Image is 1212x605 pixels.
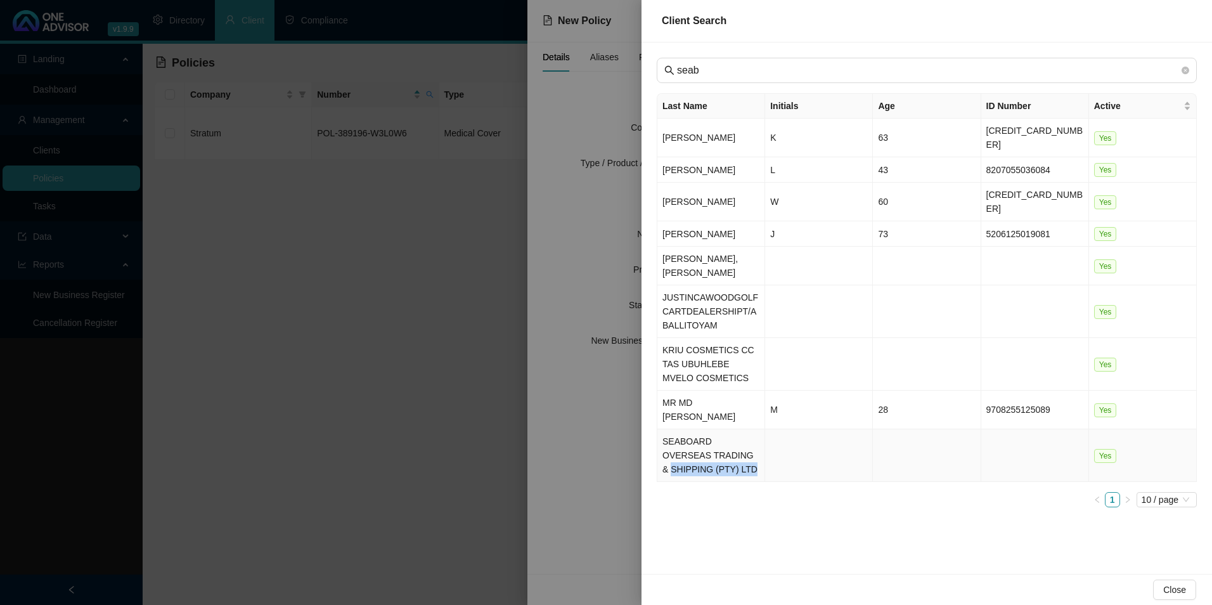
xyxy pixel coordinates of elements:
[1094,259,1117,273] span: Yes
[1093,496,1101,504] span: left
[1137,492,1197,507] div: Page Size
[878,133,888,143] span: 63
[765,221,873,247] td: J
[1163,583,1186,597] span: Close
[878,197,888,207] span: 60
[657,247,765,285] td: [PERSON_NAME], [PERSON_NAME]
[981,119,1089,157] td: [CREDIT_CARD_NUMBER]
[1182,67,1189,74] span: close-circle
[1094,305,1117,319] span: Yes
[1094,358,1117,372] span: Yes
[1094,195,1117,209] span: Yes
[1089,94,1197,119] th: Active
[1142,493,1192,507] span: 10 / page
[878,405,888,415] span: 28
[677,63,1179,78] input: Last Name
[1120,492,1135,507] li: Next Page
[657,94,765,119] th: Last Name
[1094,131,1117,145] span: Yes
[657,338,765,391] td: KRIU COSMETICS CC TAS UBUHLEBE MVELO COSMETICS
[1124,496,1131,504] span: right
[1105,492,1120,507] li: 1
[765,391,873,429] td: M
[981,221,1089,247] td: 5206125019081
[1090,492,1105,507] li: Previous Page
[981,157,1089,183] td: 8207055036084
[657,157,765,183] td: [PERSON_NAME]
[1094,403,1117,417] span: Yes
[1094,163,1117,177] span: Yes
[662,15,726,26] span: Client Search
[878,165,888,175] span: 43
[1120,492,1135,507] button: right
[765,119,873,157] td: K
[981,94,1089,119] th: ID Number
[664,65,674,75] span: search
[1153,580,1196,600] button: Close
[657,183,765,221] td: [PERSON_NAME]
[981,391,1089,429] td: 9708255125089
[765,94,873,119] th: Initials
[1182,65,1189,76] span: close-circle
[873,94,981,119] th: Age
[765,183,873,221] td: W
[765,157,873,183] td: L
[1090,492,1105,507] button: left
[1094,449,1117,463] span: Yes
[657,285,765,338] td: JUSTINCAWOODGOLFCARTDEALERSHIPT/ABALLITOYAM
[657,429,765,482] td: SEABOARD OVERSEAS TRADING & SHIPPING (PTY) LTD
[1106,493,1119,507] a: 1
[981,183,1089,221] td: [CREDIT_CARD_NUMBER]
[657,119,765,157] td: [PERSON_NAME]
[1094,99,1181,113] span: Active
[1094,227,1117,241] span: Yes
[657,221,765,247] td: [PERSON_NAME]
[878,229,888,239] span: 73
[657,391,765,429] td: MR MD [PERSON_NAME]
